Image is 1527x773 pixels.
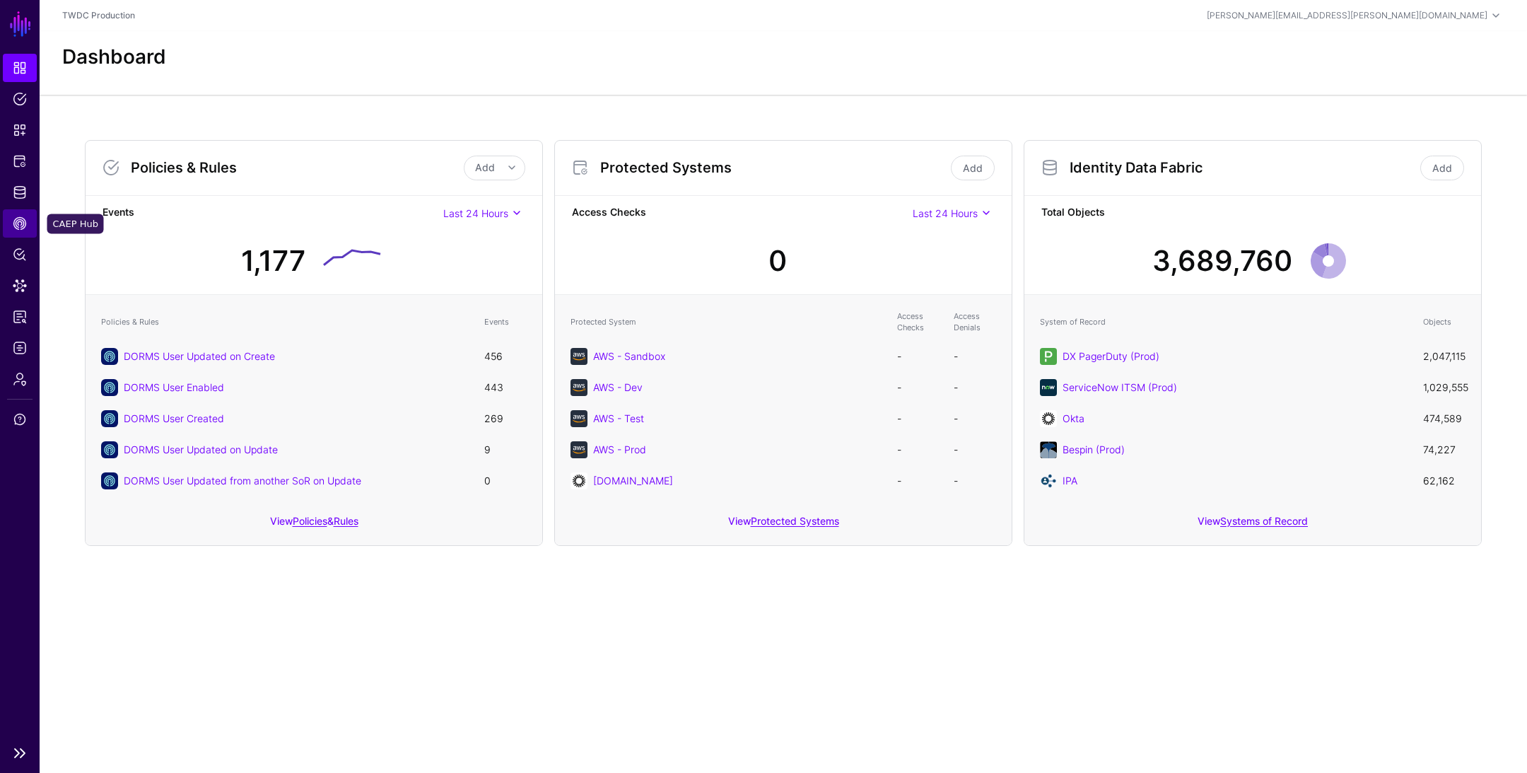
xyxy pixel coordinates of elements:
h2: Dashboard [62,45,166,69]
img: svg+xml;base64,PHN2ZyB3aWR0aD0iNjQiIGhlaWdodD0iNjQiIHZpZXdCb3g9IjAgMCA2NCA2NCIgZmlsbD0ibm9uZSIgeG... [1040,348,1057,365]
div: View [555,505,1012,545]
a: Systems of Record [1220,515,1308,527]
a: Data Lens [3,272,37,300]
a: TWDC Production [62,10,135,21]
td: - [890,372,947,403]
img: svg+xml;base64,PHN2ZyB3aWR0aD0iNjQiIGhlaWdodD0iNjQiIHZpZXdCb3g9IjAgMCA2NCA2NCIgZmlsbD0ibm9uZSIgeG... [1040,410,1057,427]
a: DORMS User Created [124,412,224,424]
a: Policy Lens [3,240,37,269]
a: Logs [3,334,37,362]
span: Reports [13,310,27,324]
td: 1,029,555 [1416,372,1473,403]
td: - [947,341,1003,372]
a: [DOMAIN_NAME] [593,475,673,487]
div: 1,177 [241,240,305,282]
a: DORMS User Updated on Update [124,443,278,455]
th: System of Record [1033,303,1416,341]
span: CAEP Hub [13,216,27,231]
th: Policies & Rules [94,303,477,341]
div: 3,689,760 [1152,240,1292,282]
a: Dashboard [3,54,37,82]
img: svg+xml;base64,PHN2ZyB3aWR0aD0iNjQiIGhlaWdodD0iNjQiIHZpZXdCb3g9IjAgMCA2NCA2NCIgZmlsbD0ibm9uZSIgeG... [571,441,587,458]
th: Objects [1416,303,1473,341]
th: Access Denials [947,303,1003,341]
a: Admin [3,365,37,393]
span: Protected Systems [13,154,27,168]
td: 2,047,115 [1416,341,1473,372]
h3: Identity Data Fabric [1070,159,1417,176]
td: - [947,434,1003,465]
a: Snippets [3,116,37,144]
img: svg+xml;base64,PHN2ZyB3aWR0aD0iNjQiIGhlaWdodD0iNjQiIHZpZXdCb3g9IjAgMCA2NCA2NCIgZmlsbD0ibm9uZSIgeG... [1040,379,1057,396]
a: DORMS User Updated on Create [124,350,275,362]
td: - [947,372,1003,403]
img: svg+xml;base64,PD94bWwgdmVyc2lvbj0iMS4wIiBlbmNvZGluZz0iVVRGLTgiIHN0YW5kYWxvbmU9Im5vIj8+CjwhLS0gQ3... [1040,472,1057,489]
a: AWS - Sandbox [593,350,665,362]
a: AWS - Prod [593,443,646,455]
td: - [890,403,947,434]
span: Policy Lens [13,248,27,262]
h3: Protected Systems [600,159,948,176]
div: View [1024,505,1481,545]
strong: Events [103,204,443,222]
img: svg+xml;base64,PHN2ZyB3aWR0aD0iNjQiIGhlaWdodD0iNjQiIHZpZXdCb3g9IjAgMCA2NCA2NCIgZmlsbD0ibm9uZSIgeG... [571,472,587,489]
img: svg+xml;base64,PHN2ZyB2ZXJzaW9uPSIxLjEiIGlkPSJMYXllcl8xIiB4bWxucz0iaHR0cDovL3d3dy53My5vcmcvMjAwMC... [1040,441,1057,458]
span: Last 24 Hours [443,207,508,219]
a: Reports [3,303,37,331]
td: 269 [477,403,534,434]
td: 443 [477,372,534,403]
td: 74,227 [1416,434,1473,465]
td: - [890,434,947,465]
span: Snippets [13,123,27,137]
th: Access Checks [890,303,947,341]
a: Policies [293,515,327,527]
a: IPA [1063,475,1077,487]
th: Events [477,303,534,341]
td: - [890,341,947,372]
a: Protected Systems [3,147,37,175]
a: Okta [1063,412,1084,424]
td: - [947,403,1003,434]
td: 0 [477,465,534,496]
td: 62,162 [1416,465,1473,496]
a: Bespin (Prod) [1063,443,1125,455]
div: CAEP Hub [47,214,104,234]
td: - [947,465,1003,496]
img: svg+xml;base64,PHN2ZyB3aWR0aD0iNjQiIGhlaWdodD0iNjQiIHZpZXdCb3g9IjAgMCA2NCA2NCIgZmlsbD0ibm9uZSIgeG... [571,410,587,427]
a: Policies [3,85,37,113]
th: Protected System [563,303,890,341]
a: DORMS User Updated from another SoR on Update [124,475,361,487]
a: Add [1420,156,1464,180]
img: svg+xml;base64,PHN2ZyB3aWR0aD0iNjQiIGhlaWdodD0iNjQiIHZpZXdCb3g9IjAgMCA2NCA2NCIgZmlsbD0ibm9uZSIgeG... [571,348,587,365]
span: Identity Data Fabric [13,185,27,199]
td: 9 [477,434,534,465]
span: Last 24 Hours [913,207,978,219]
td: - [890,465,947,496]
span: Logs [13,341,27,355]
span: Policies [13,92,27,106]
span: Support [13,412,27,426]
a: SGNL [8,8,33,40]
img: svg+xml;base64,PHN2ZyB3aWR0aD0iNjQiIGhlaWdodD0iNjQiIHZpZXdCb3g9IjAgMCA2NCA2NCIgZmlsbD0ibm9uZSIgeG... [571,379,587,396]
a: Identity Data Fabric [3,178,37,207]
a: CAEP Hub [3,209,37,238]
a: Add [951,156,995,180]
span: Admin [13,372,27,386]
h3: Policies & Rules [131,159,464,176]
a: Protected Systems [751,515,839,527]
div: [PERSON_NAME][EMAIL_ADDRESS][PERSON_NAME][DOMAIN_NAME] [1207,9,1487,22]
td: 456 [477,341,534,372]
div: View & [86,505,542,545]
a: ServiceNow ITSM (Prod) [1063,381,1177,393]
td: 474,589 [1416,403,1473,434]
span: Dashboard [13,61,27,75]
strong: Access Checks [572,204,913,222]
strong: Total Objects [1041,204,1464,222]
a: Rules [334,515,358,527]
a: DORMS User Enabled [124,381,224,393]
a: AWS - Test [593,412,644,424]
span: Add [475,161,495,173]
a: AWS - Dev [593,381,643,393]
div: 0 [768,240,787,282]
a: DX PagerDuty (Prod) [1063,350,1159,362]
